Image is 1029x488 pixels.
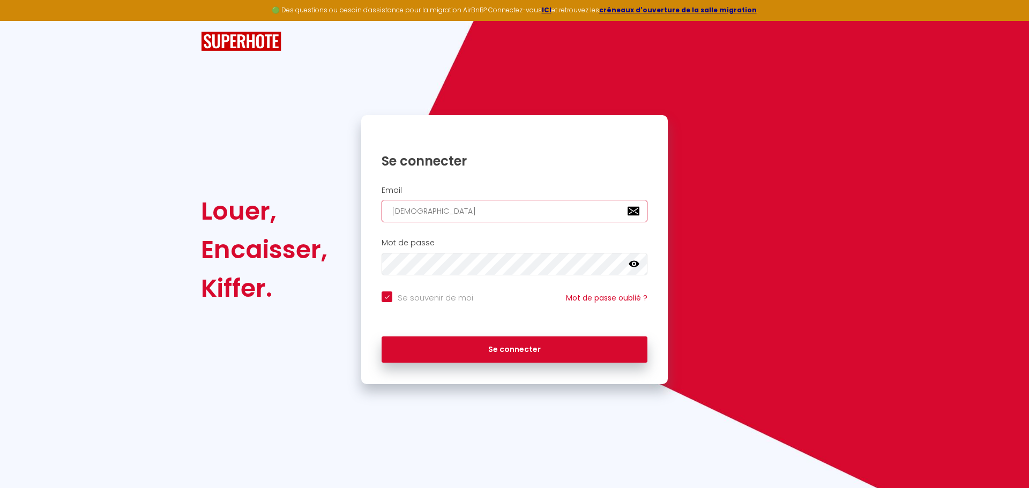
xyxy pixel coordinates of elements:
h2: Mot de passe [382,238,647,247]
h2: Email [382,186,647,195]
a: créneaux d'ouverture de la salle migration [599,5,757,14]
img: SuperHote logo [201,32,281,51]
div: Louer, [201,192,327,230]
a: ICI [542,5,551,14]
h1: Se connecter [382,153,647,169]
div: Kiffer. [201,269,327,307]
input: Ton Email [382,200,647,222]
button: Ouvrir le widget de chat LiveChat [9,4,41,36]
button: Se connecter [382,336,647,363]
a: Mot de passe oublié ? [566,292,647,303]
div: Encaisser, [201,230,327,269]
